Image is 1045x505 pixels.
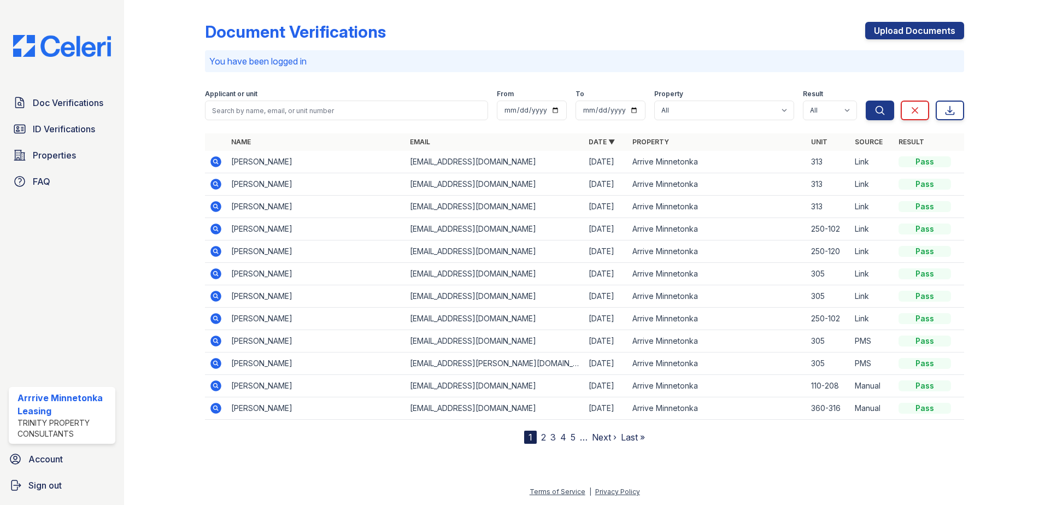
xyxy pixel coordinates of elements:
[9,118,115,140] a: ID Verifications
[899,156,951,167] div: Pass
[899,201,951,212] div: Pass
[811,138,827,146] a: Unit
[227,196,406,218] td: [PERSON_NAME]
[899,358,951,369] div: Pass
[850,218,894,240] td: Link
[899,138,924,146] a: Result
[205,101,488,120] input: Search by name, email, or unit number
[850,397,894,420] td: Manual
[406,240,584,263] td: [EMAIL_ADDRESS][DOMAIN_NAME]
[406,285,584,308] td: [EMAIL_ADDRESS][DOMAIN_NAME]
[227,397,406,420] td: [PERSON_NAME]
[850,263,894,285] td: Link
[17,418,111,439] div: Trinity Property Consultants
[406,218,584,240] td: [EMAIL_ADDRESS][DOMAIN_NAME]
[850,240,894,263] td: Link
[205,90,257,98] label: Applicant or unit
[589,488,591,496] div: |
[584,196,628,218] td: [DATE]
[550,432,556,443] a: 3
[592,432,617,443] a: Next ›
[584,263,628,285] td: [DATE]
[595,488,640,496] a: Privacy Policy
[803,90,823,98] label: Result
[227,218,406,240] td: [PERSON_NAME]
[406,308,584,330] td: [EMAIL_ADDRESS][DOMAIN_NAME]
[850,173,894,196] td: Link
[406,353,584,375] td: [EMAIL_ADDRESS][PERSON_NAME][DOMAIN_NAME]
[406,151,584,173] td: [EMAIL_ADDRESS][DOMAIN_NAME]
[628,285,807,308] td: Arrive Minnetonka
[410,138,430,146] a: Email
[899,403,951,414] div: Pass
[227,151,406,173] td: [PERSON_NAME]
[628,353,807,375] td: Arrive Minnetonka
[4,35,120,57] img: CE_Logo_Blue-a8612792a0a2168367f1c8372b55b34899dd931a85d93a1a3d3e32e68fde9ad4.png
[584,151,628,173] td: [DATE]
[807,353,850,375] td: 305
[497,90,514,98] label: From
[9,144,115,166] a: Properties
[205,22,386,42] div: Document Verifications
[850,308,894,330] td: Link
[227,285,406,308] td: [PERSON_NAME]
[850,330,894,353] td: PMS
[899,246,951,257] div: Pass
[571,432,576,443] a: 5
[584,397,628,420] td: [DATE]
[584,173,628,196] td: [DATE]
[899,291,951,302] div: Pass
[807,375,850,397] td: 110-208
[850,285,894,308] td: Link
[227,353,406,375] td: [PERSON_NAME]
[584,353,628,375] td: [DATE]
[807,240,850,263] td: 250-120
[9,171,115,192] a: FAQ
[628,218,807,240] td: Arrive Minnetonka
[227,375,406,397] td: [PERSON_NAME]
[850,353,894,375] td: PMS
[899,268,951,279] div: Pass
[584,218,628,240] td: [DATE]
[9,92,115,114] a: Doc Verifications
[4,448,120,470] a: Account
[628,151,807,173] td: Arrive Minnetonka
[807,308,850,330] td: 250-102
[524,431,537,444] div: 1
[28,453,63,466] span: Account
[850,151,894,173] td: Link
[584,308,628,330] td: [DATE]
[807,173,850,196] td: 313
[850,196,894,218] td: Link
[628,375,807,397] td: Arrive Minnetonka
[231,138,251,146] a: Name
[541,432,546,443] a: 2
[628,173,807,196] td: Arrive Minnetonka
[628,330,807,353] td: Arrive Minnetonka
[807,285,850,308] td: 305
[406,263,584,285] td: [EMAIL_ADDRESS][DOMAIN_NAME]
[807,151,850,173] td: 313
[584,285,628,308] td: [DATE]
[899,179,951,190] div: Pass
[621,432,645,443] a: Last »
[227,263,406,285] td: [PERSON_NAME]
[580,431,588,444] span: …
[33,175,50,188] span: FAQ
[584,375,628,397] td: [DATE]
[584,330,628,353] td: [DATE]
[227,330,406,353] td: [PERSON_NAME]
[209,55,960,68] p: You have been logged in
[584,240,628,263] td: [DATE]
[4,474,120,496] a: Sign out
[33,122,95,136] span: ID Verifications
[899,313,951,324] div: Pass
[628,308,807,330] td: Arrive Minnetonka
[560,432,566,443] a: 4
[628,397,807,420] td: Arrive Minnetonka
[807,397,850,420] td: 360-316
[17,391,111,418] div: Arrrive Minnetonka Leasing
[589,138,615,146] a: Date ▼
[807,263,850,285] td: 305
